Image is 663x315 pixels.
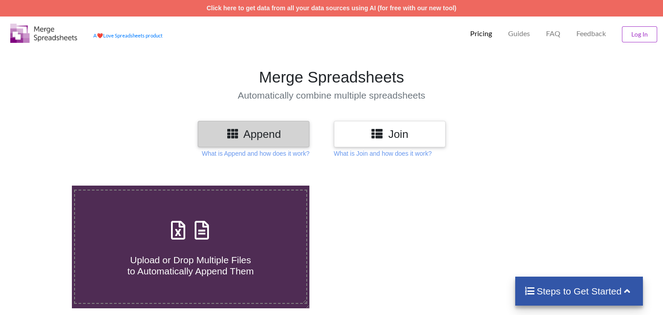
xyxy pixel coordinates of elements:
[508,29,530,38] p: Guides
[204,128,303,141] h3: Append
[97,33,103,38] span: heart
[470,29,492,38] p: Pricing
[576,30,606,37] span: Feedback
[524,286,634,297] h4: Steps to Get Started
[127,255,254,276] span: Upload or Drop Multiple Files to Automatically Append Them
[207,4,457,12] a: Click here to get data from all your data sources using AI (for free with our new tool)
[546,29,560,38] p: FAQ
[341,128,439,141] h3: Join
[10,24,77,43] img: Logo.png
[202,149,309,158] p: What is Append and how does it work?
[334,149,432,158] p: What is Join and how does it work?
[93,33,163,38] a: AheartLove Spreadsheets product
[622,26,657,42] button: Log In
